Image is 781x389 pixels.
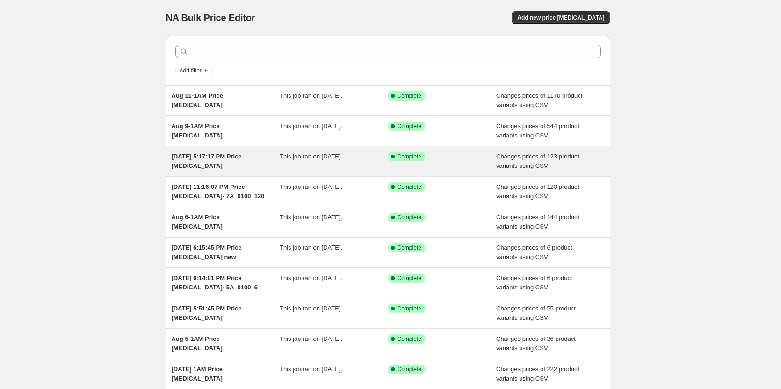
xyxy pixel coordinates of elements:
[172,153,242,169] span: [DATE] 5:17:17 PM Price [MEDICAL_DATA]
[517,14,604,22] span: Add new price [MEDICAL_DATA]
[398,244,421,252] span: Complete
[398,274,421,282] span: Complete
[280,366,342,373] span: This job ran on [DATE].
[512,11,610,24] button: Add new price [MEDICAL_DATA]
[172,274,258,291] span: [DATE] 6:14:01 PM Price [MEDICAL_DATA]- 5A_0100_6
[496,92,582,108] span: Changes prices of 1170 product variants using CSV
[280,274,342,281] span: This job ran on [DATE].
[172,305,242,321] span: [DATE] 5:51:45 PM Price [MEDICAL_DATA]
[496,305,576,321] span: Changes prices of 55 product variants using CSV
[496,122,579,139] span: Changes prices of 544 product variants using CSV
[496,214,579,230] span: Changes prices of 144 product variants using CSV
[398,305,421,312] span: Complete
[280,153,342,160] span: This job ran on [DATE].
[172,214,223,230] span: Aug 6-1AM Price [MEDICAL_DATA]
[398,122,421,130] span: Complete
[180,67,202,74] span: Add filter
[280,92,342,99] span: This job ran on [DATE].
[172,92,224,108] span: Aug 11-1AM Price [MEDICAL_DATA]
[172,183,265,200] span: [DATE] 11:16:07 PM Price [MEDICAL_DATA]- 7A_0100_120
[398,183,421,191] span: Complete
[398,214,421,221] span: Complete
[172,335,223,352] span: Aug 5-1AM Price [MEDICAL_DATA]
[496,335,576,352] span: Changes prices of 36 product variants using CSV
[280,335,342,342] span: This job ran on [DATE].
[166,13,255,23] span: NA Bulk Price Editor
[398,366,421,373] span: Complete
[280,244,342,251] span: This job ran on [DATE].
[172,122,223,139] span: Aug 9-1AM Price [MEDICAL_DATA]
[398,92,421,100] span: Complete
[398,335,421,343] span: Complete
[175,65,213,76] button: Add filter
[172,366,223,382] span: [DATE] 1AM Price [MEDICAL_DATA]
[280,183,342,190] span: This job ran on [DATE].
[398,153,421,160] span: Complete
[280,122,342,130] span: This job ran on [DATE].
[280,214,342,221] span: This job ran on [DATE].
[496,274,572,291] span: Changes prices of 6 product variants using CSV
[496,366,579,382] span: Changes prices of 222 product variants using CSV
[280,305,342,312] span: This job ran on [DATE].
[496,153,579,169] span: Changes prices of 123 product variants using CSV
[172,244,242,260] span: [DATE] 6:15:45 PM Price [MEDICAL_DATA] new
[496,183,579,200] span: Changes prices of 120 product variants using CSV
[496,244,572,260] span: Changes prices of 6 product variants using CSV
